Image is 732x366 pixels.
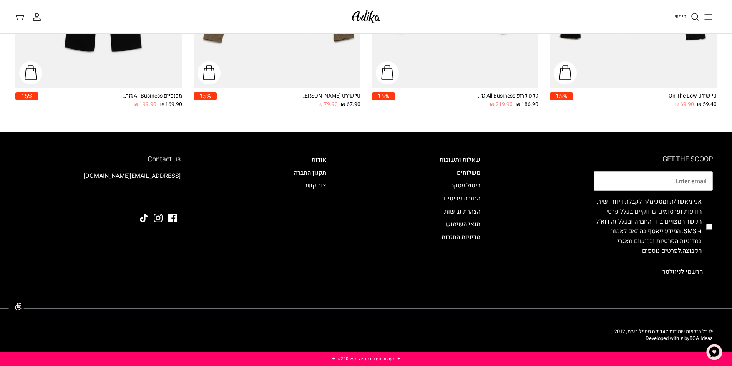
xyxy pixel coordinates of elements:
span: 15% [15,92,38,100]
span: 15% [372,92,395,100]
a: 15% [372,92,395,109]
a: החשבון שלי [32,12,45,22]
span: 69.90 ₪ [674,100,694,109]
span: 15% [194,92,217,100]
h6: Contact us [19,155,181,164]
span: 67.90 ₪ [341,100,360,109]
a: Instagram [154,214,163,222]
a: תקנון החברה [294,168,326,177]
a: 15% [194,92,217,109]
span: © כל הזכויות שמורות לעדיקה סטייל בע״מ, 2012 [614,328,713,335]
img: Adika IL [159,192,181,202]
span: 186.90 ₪ [516,100,538,109]
a: תנאי השימוש [446,220,480,229]
a: Tiktok [139,214,148,222]
a: 15% [15,92,38,109]
a: מכנסיים All Business גזרה מחויטת 169.90 ₪ 199.90 ₪ [38,92,182,109]
a: טי-שירט [PERSON_NAME] שרוולים ארוכים 67.90 ₪ 79.90 ₪ [217,92,360,109]
a: לפרטים נוספים [642,246,681,255]
a: משלוחים [457,168,480,177]
span: 199.90 ₪ [134,100,156,109]
button: Toggle menu [700,8,717,25]
a: ✦ משלוח חינם בקנייה מעל ₪220 ✦ [332,355,401,362]
h6: GET THE SCOOP [594,155,713,164]
span: 59.40 ₪ [697,100,717,109]
div: Secondary navigation [286,155,334,282]
a: הצהרת נגישות [444,207,480,216]
span: 219.90 ₪ [490,100,513,109]
a: החזרת פריטים [444,194,480,203]
button: הרשמי לניוזלטר [652,262,713,282]
input: Email [594,171,713,191]
span: חיפוש [673,13,686,20]
a: [EMAIL_ADDRESS][DOMAIN_NAME] [84,171,181,181]
a: Facebook [168,214,177,222]
a: טי-שירט On The Low 59.40 ₪ 69.90 ₪ [573,92,717,109]
a: מדיניות החזרות [442,233,480,242]
span: 169.90 ₪ [159,100,182,109]
div: מכנסיים All Business גזרה מחויטת [121,92,182,100]
a: שאלות ותשובות [440,155,480,164]
a: ג'קט קרופ All Business גזרה מחויטת 186.90 ₪ 219.90 ₪ [395,92,539,109]
div: ג'קט קרופ All Business גזרה מחויטת [477,92,538,100]
div: טי-שירט [PERSON_NAME] שרוולים ארוכים [299,92,360,100]
div: Secondary navigation [432,155,488,282]
button: צ'אט [703,341,726,364]
span: 15% [550,92,573,100]
span: 79.90 ₪ [318,100,338,109]
label: אני מאשר/ת ומסכימ/ה לקבלת דיוור ישיר, הודעות ופרסומים שיווקיים בכלל פרטי הקשר המצויים בידי החברה ... [594,197,702,256]
img: Adika IL [350,8,382,26]
p: Developed with ♥ by [614,335,713,342]
a: 15% [550,92,573,109]
img: accessibility_icon02.svg [6,296,27,317]
a: ביטול עסקה [450,181,480,190]
a: צור קשר [304,181,326,190]
a: אודות [312,155,326,164]
a: חיפוש [673,12,700,22]
a: BOA Ideas [689,335,713,342]
div: טי-שירט On The Low [655,92,717,100]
